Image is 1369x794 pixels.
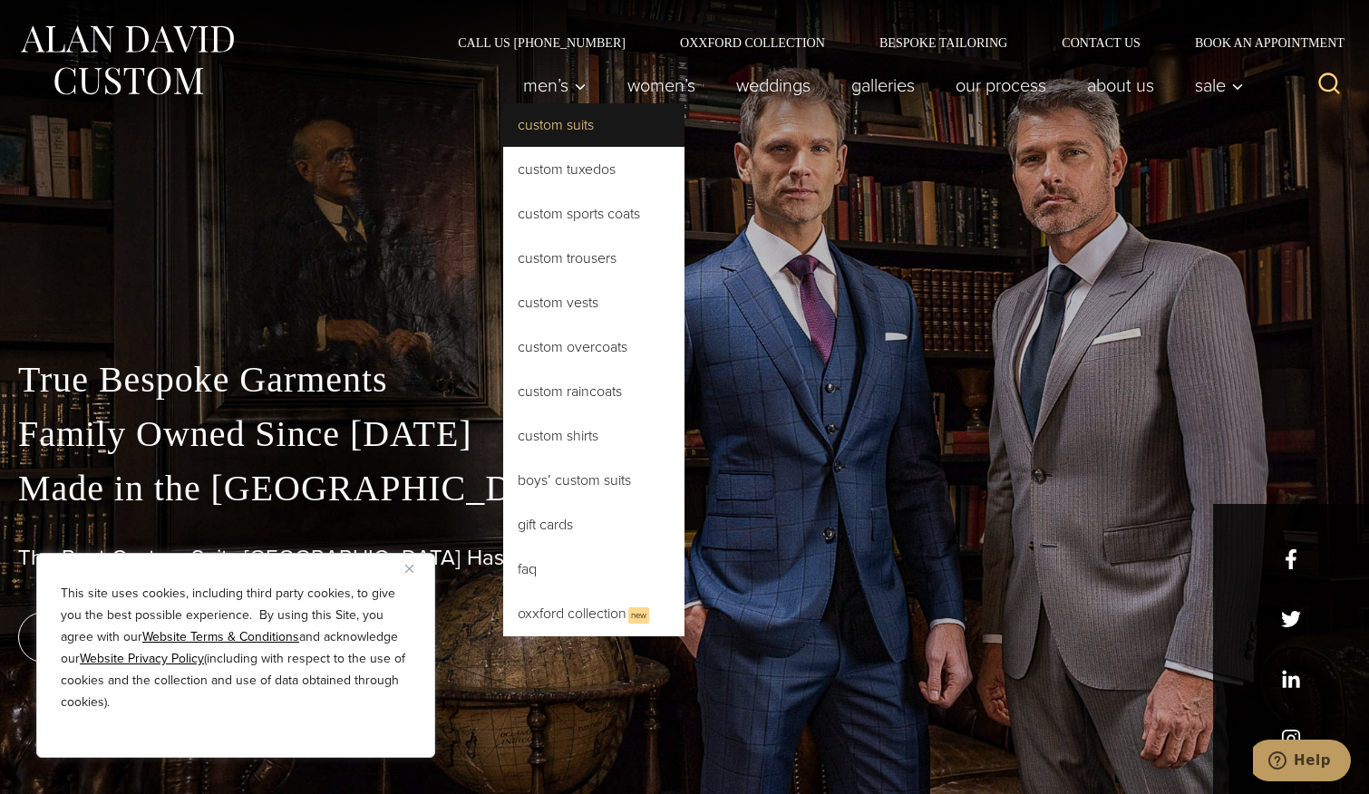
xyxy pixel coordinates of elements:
a: Oxxford CollectionNew [503,592,684,636]
a: About Us [1067,67,1175,103]
a: Custom Overcoats [503,325,684,369]
button: Close [405,557,427,579]
img: Close [405,565,413,573]
a: Gift Cards [503,503,684,547]
a: book an appointment [18,612,272,663]
nav: Secondary Navigation [431,36,1351,49]
a: Oxxford Collection [653,36,852,49]
a: Call Us [PHONE_NUMBER] [431,36,653,49]
span: New [628,607,649,624]
a: Custom Suits [503,103,684,147]
a: Boys’ Custom Suits [503,459,684,502]
a: Custom Raincoats [503,370,684,413]
a: Custom Shirts [503,414,684,458]
h1: The Best Custom Suits [GEOGRAPHIC_DATA] Has to Offer [18,545,1351,571]
a: FAQ [503,547,684,591]
a: Custom Sports Coats [503,192,684,236]
a: Bespoke Tailoring [852,36,1034,49]
a: Custom Trousers [503,237,684,280]
a: Contact Us [1034,36,1168,49]
button: Men’s sub menu toggle [503,67,607,103]
button: View Search Form [1307,63,1351,107]
a: Women’s [607,67,716,103]
a: Book an Appointment [1168,36,1351,49]
a: Our Process [936,67,1067,103]
a: Custom Tuxedos [503,148,684,191]
a: Website Terms & Conditions [142,627,299,646]
button: Child menu of Sale [1175,67,1254,103]
img: Alan David Custom [18,20,236,101]
a: Galleries [831,67,936,103]
nav: Primary Navigation [503,67,1254,103]
iframe: Opens a widget where you can chat to one of our agents [1253,740,1351,785]
p: True Bespoke Garments Family Owned Since [DATE] Made in the [GEOGRAPHIC_DATA] [18,353,1351,516]
a: Custom Vests [503,281,684,324]
a: weddings [716,67,831,103]
a: Website Privacy Policy [80,649,204,668]
p: This site uses cookies, including third party cookies, to give you the best possible experience. ... [61,583,411,713]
